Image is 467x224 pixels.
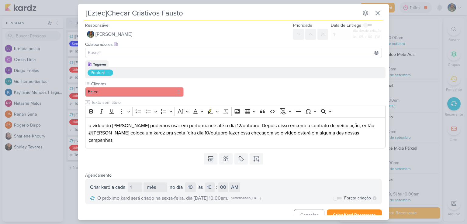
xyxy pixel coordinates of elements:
div: no dia [170,184,183,191]
div: ) [260,196,261,201]
button: [PERSON_NAME] [85,29,291,40]
span: [PERSON_NAME] [95,31,132,38]
div: às [353,34,357,39]
label: Clientes [91,81,184,87]
div: Editor editing area: main [85,117,386,148]
label: Agendamento [85,173,112,178]
div: Colaboradores [85,41,382,48]
input: Texto sem título [90,99,386,106]
input: Kard Sem Título [84,8,359,19]
label: Prioridade [293,23,312,28]
p: o vídeo do [PERSON_NAME] podemos usar em performance até o dia 12/outubro. Depois disso encerra o... [88,122,382,144]
label: Forçar criação [344,195,371,201]
label: Data de Entrega [331,22,361,29]
div: : [365,34,366,39]
button: Cancelar [294,209,324,221]
button: Eztec [85,87,184,97]
div: Pontual [91,70,105,76]
div: Editor toolbar [85,106,386,117]
img: Isabella Gutierres [87,31,94,38]
div: : [216,184,217,191]
input: Buscar [87,49,380,56]
div: dia desde criação [353,28,382,33]
div: Tagawa [93,62,106,67]
label: Responsável [85,23,109,28]
span: O próximo kard será criado na sexta-feira, dia [DATE] 10:00am. [97,195,228,202]
div: ( [231,196,232,201]
div: às [198,184,203,191]
button: Criar Kard Recorrente [327,209,382,221]
div: Criar kard a cada [90,184,125,191]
